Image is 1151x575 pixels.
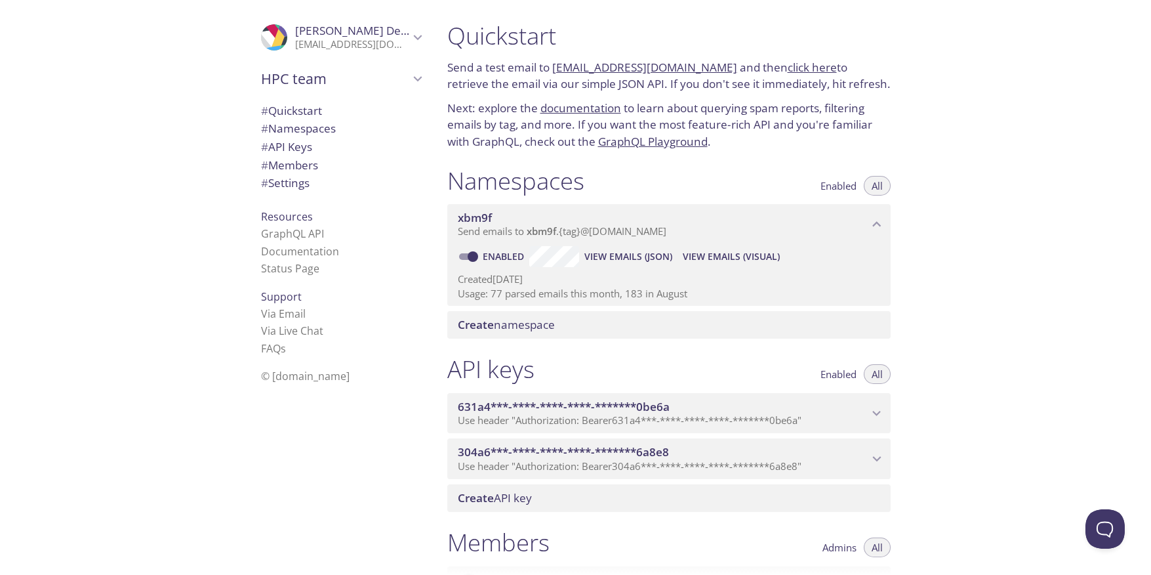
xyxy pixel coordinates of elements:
[261,226,324,241] a: GraphQL API
[295,38,409,51] p: [EMAIL_ADDRESS][DOMAIN_NAME]
[447,21,891,51] h1: Quickstart
[447,484,891,512] div: Create API Key
[261,158,318,173] span: Members
[447,204,891,245] div: xbm9f namespace
[261,307,306,321] a: Via Email
[261,121,268,136] span: #
[251,62,432,96] div: HPC team
[261,244,339,259] a: Documentation
[447,311,891,339] div: Create namespace
[481,250,529,263] a: Enabled
[261,139,268,154] span: #
[579,246,677,267] button: View Emails (JSON)
[1085,509,1125,549] iframe: Help Scout Beacon - Open
[251,138,432,156] div: API Keys
[447,528,550,557] h1: Members
[788,60,837,75] a: click here
[251,102,432,120] div: Quickstart
[458,317,494,332] span: Create
[598,134,708,149] a: GraphQL Playground
[864,364,891,384] button: All
[261,369,350,383] span: © [DOMAIN_NAME]
[261,103,322,118] span: Quickstart
[261,175,310,190] span: Settings
[584,249,672,265] span: View Emails (JSON)
[251,16,432,59] div: Krishna Chaitanya Deevi
[677,246,785,267] button: View Emails (Visual)
[447,354,535,384] h1: API keys
[864,176,891,196] button: All
[261,175,268,190] span: #
[815,538,864,557] button: Admins
[251,156,432,175] div: Members
[540,100,621,116] a: documentation
[813,176,864,196] button: Enabled
[458,287,880,301] p: Usage: 77 parsed emails this month, 183 in August
[261,103,268,118] span: #
[261,324,323,338] a: Via Live Chat
[864,538,891,557] button: All
[281,341,286,356] span: s
[251,174,432,192] div: Team Settings
[261,139,312,154] span: API Keys
[458,490,532,505] span: API key
[261,341,286,356] a: FAQ
[447,100,891,150] p: Next: explore the to learn about querying spam reports, filtering emails by tag, and more. If you...
[261,261,319,276] a: Status Page
[813,364,864,384] button: Enabled
[261,158,268,173] span: #
[458,272,880,286] p: Created [DATE]
[527,224,556,238] span: xbm9f
[261,289,302,304] span: Support
[458,317,555,332] span: namespace
[447,59,891,93] p: Send a test email to and then to retrieve the email via our simple JSON API. If you don't see it ...
[552,60,737,75] a: [EMAIL_ADDRESS][DOMAIN_NAME]
[458,224,666,238] span: Send emails to . {tag} @[DOMAIN_NAME]
[683,249,780,265] span: View Emails (Visual)
[295,23,416,38] span: [PERSON_NAME] Deevi
[447,166,584,196] h1: Namespaces
[261,70,409,88] span: HPC team
[458,210,492,225] span: xbm9f
[261,209,313,224] span: Resources
[261,121,336,136] span: Namespaces
[251,119,432,138] div: Namespaces
[458,490,494,505] span: Create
